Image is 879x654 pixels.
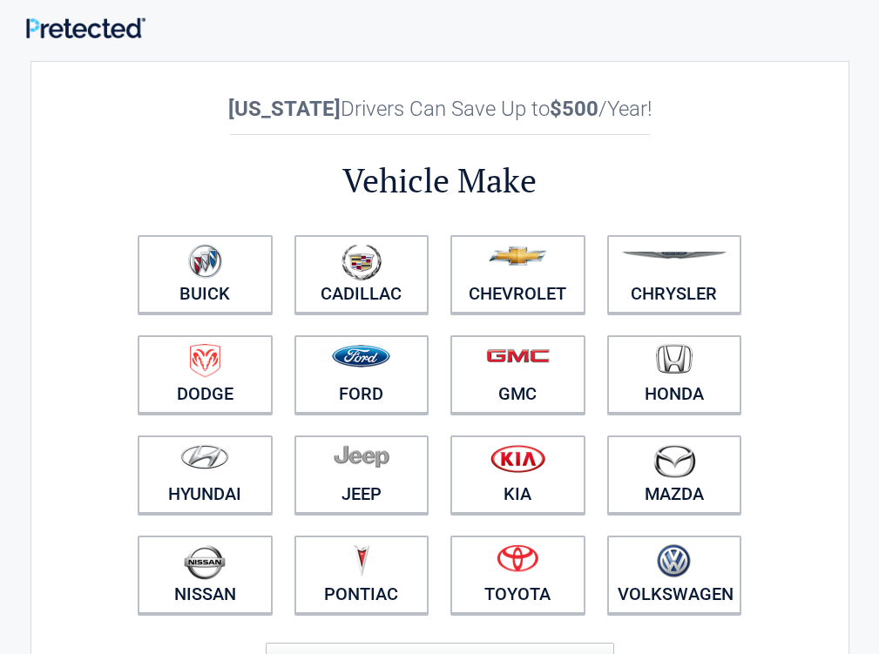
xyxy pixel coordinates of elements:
[621,252,727,260] img: chrysler
[294,435,429,514] a: Jeep
[190,344,220,378] img: dodge
[341,244,382,280] img: cadillac
[188,244,222,279] img: buick
[652,444,696,478] img: mazda
[607,435,742,514] a: Mazda
[138,435,273,514] a: Hyundai
[127,97,753,121] h2: Drivers Can Save Up to /Year
[26,17,145,39] img: Main Logo
[294,235,429,314] a: Cadillac
[228,97,341,121] b: [US_STATE]
[607,335,742,414] a: Honda
[489,246,547,266] img: chevrolet
[550,97,598,121] b: $500
[138,235,273,314] a: Buick
[450,536,585,614] a: Toyota
[138,536,273,614] a: Nissan
[180,444,229,469] img: hyundai
[450,335,585,414] a: GMC
[656,344,693,374] img: honda
[486,348,550,363] img: gmc
[607,235,742,314] a: Chrysler
[332,345,390,367] img: ford
[184,544,226,580] img: nissan
[294,536,429,614] a: Pontiac
[127,158,753,203] h2: Vehicle Make
[450,435,585,514] a: Kia
[497,544,538,572] img: toyota
[657,544,691,578] img: volkswagen
[138,335,273,414] a: Dodge
[450,235,585,314] a: Chevrolet
[353,544,370,577] img: pontiac
[490,444,545,473] img: kia
[607,536,742,614] a: Volkswagen
[294,335,429,414] a: Ford
[334,444,389,469] img: jeep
